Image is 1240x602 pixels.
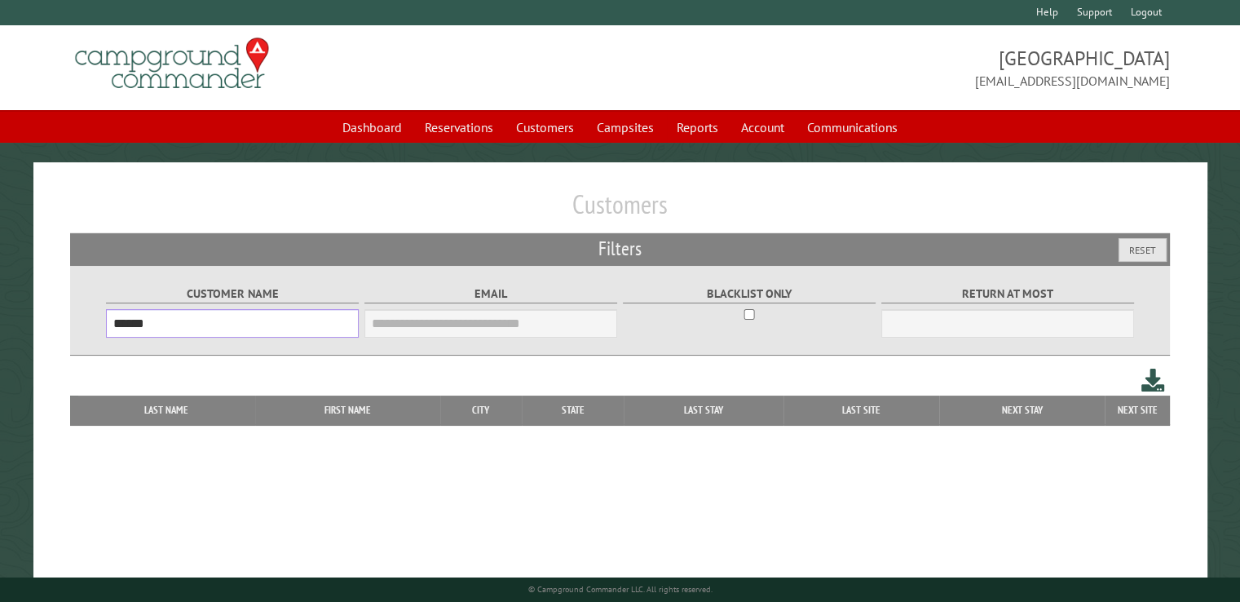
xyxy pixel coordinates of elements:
a: Download this customer list (.csv) [1141,365,1165,396]
th: Last Name [78,396,254,425]
th: First Name [255,396,440,425]
a: Account [731,112,794,143]
th: Last Stay [624,396,783,425]
a: Campsites [587,112,664,143]
a: Reservations [415,112,503,143]
label: Return at most [881,285,1135,303]
small: © Campground Commander LLC. All rights reserved. [528,584,713,595]
label: Email [364,285,618,303]
th: Next Site [1105,396,1170,425]
button: Reset [1119,238,1167,262]
a: Reports [667,112,728,143]
th: Last Site [783,396,940,425]
h1: Customers [70,188,1170,233]
label: Blacklist only [623,285,876,303]
a: Dashboard [333,112,412,143]
th: State [522,396,624,425]
h2: Filters [70,233,1170,264]
img: Campground Commander [70,32,274,95]
label: Customer Name [106,285,360,303]
th: Next Stay [939,396,1104,425]
th: City [440,396,523,425]
span: [GEOGRAPHIC_DATA] [EMAIL_ADDRESS][DOMAIN_NAME] [620,45,1170,91]
a: Customers [506,112,584,143]
a: Communications [797,112,907,143]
